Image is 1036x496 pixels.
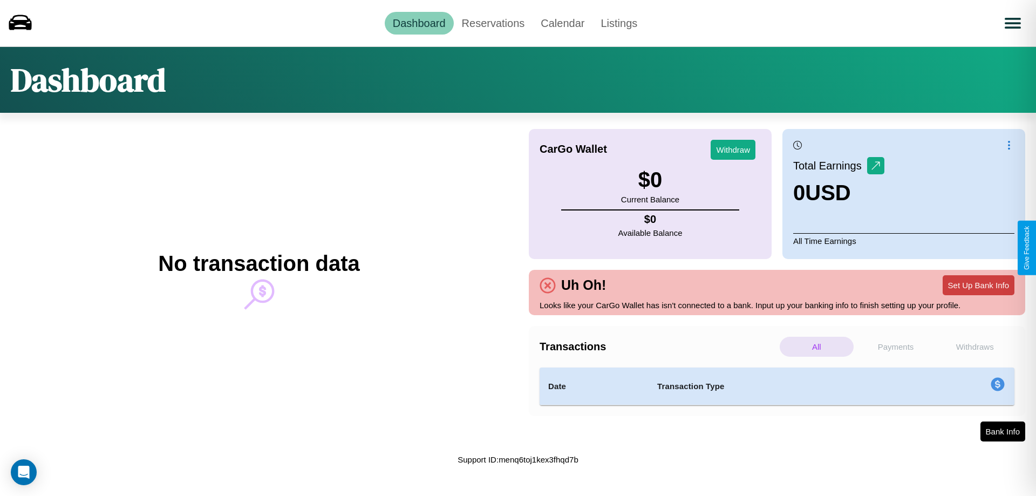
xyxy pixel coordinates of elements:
[943,275,1014,295] button: Set Up Bank Info
[385,12,454,35] a: Dashboard
[621,192,679,207] p: Current Balance
[11,459,37,485] div: Open Intercom Messenger
[458,452,578,467] p: Support ID: menq6toj1kex3fhqd7b
[540,368,1014,405] table: simple table
[158,252,359,276] h2: No transaction data
[556,277,611,293] h4: Uh Oh!
[793,156,867,175] p: Total Earnings
[11,58,166,102] h1: Dashboard
[540,143,607,155] h4: CarGo Wallet
[657,380,902,393] h4: Transaction Type
[793,181,884,205] h3: 0 USD
[793,233,1014,248] p: All Time Earnings
[938,337,1012,357] p: Withdraws
[548,380,640,393] h4: Date
[980,422,1025,441] button: Bank Info
[454,12,533,35] a: Reservations
[711,140,755,160] button: Withdraw
[533,12,592,35] a: Calendar
[540,298,1014,312] p: Looks like your CarGo Wallet has isn't connected to a bank. Input up your banking info to finish ...
[1023,226,1031,270] div: Give Feedback
[780,337,854,357] p: All
[621,168,679,192] h3: $ 0
[540,341,777,353] h4: Transactions
[998,8,1028,38] button: Open menu
[618,213,683,226] h4: $ 0
[618,226,683,240] p: Available Balance
[592,12,645,35] a: Listings
[859,337,933,357] p: Payments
